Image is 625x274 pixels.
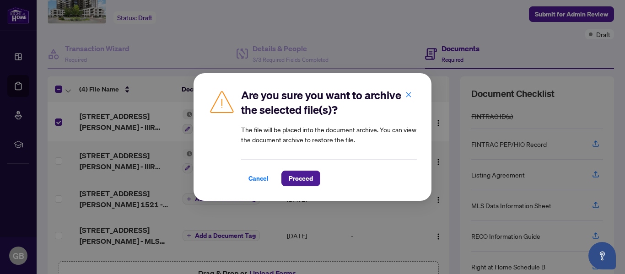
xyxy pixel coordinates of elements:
[588,242,616,269] button: Open asap
[248,171,269,186] span: Cancel
[208,88,236,115] img: Caution Icon
[405,91,412,98] span: close
[241,124,417,145] article: The file will be placed into the document archive. You can view the document archive to restore t...
[241,88,417,117] h2: Are you sure you want to archive the selected file(s)?
[241,171,276,186] button: Cancel
[289,171,313,186] span: Proceed
[281,171,320,186] button: Proceed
